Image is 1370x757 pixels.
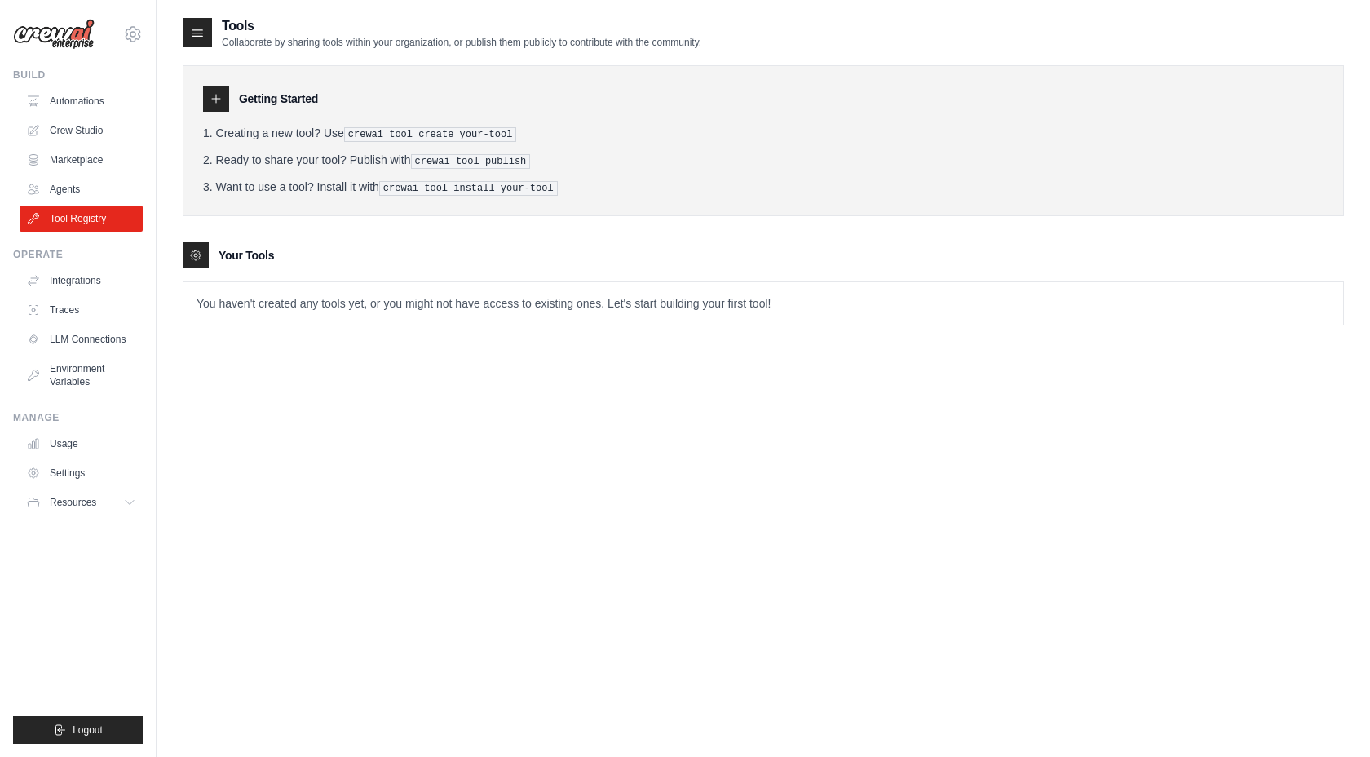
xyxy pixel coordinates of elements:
[203,125,1324,142] li: Creating a new tool? Use
[20,147,143,173] a: Marketplace
[411,154,531,169] pre: crewai tool publish
[20,460,143,486] a: Settings
[20,431,143,457] a: Usage
[13,19,95,50] img: Logo
[20,297,143,323] a: Traces
[20,88,143,114] a: Automations
[13,69,143,82] div: Build
[20,356,143,395] a: Environment Variables
[20,206,143,232] a: Tool Registry
[13,716,143,744] button: Logout
[20,268,143,294] a: Integrations
[183,282,1343,325] p: You haven't created any tools yet, or you might not have access to existing ones. Let's start bui...
[20,117,143,144] a: Crew Studio
[20,176,143,202] a: Agents
[222,36,701,49] p: Collaborate by sharing tools within your organization, or publish them publicly to contribute wit...
[20,489,143,516] button: Resources
[239,91,318,107] h3: Getting Started
[344,127,517,142] pre: crewai tool create your-tool
[20,326,143,352] a: LLM Connections
[203,152,1324,169] li: Ready to share your tool? Publish with
[219,247,274,263] h3: Your Tools
[50,496,96,509] span: Resources
[73,724,103,737] span: Logout
[13,411,143,424] div: Manage
[203,179,1324,196] li: Want to use a tool? Install it with
[379,181,558,196] pre: crewai tool install your-tool
[13,248,143,261] div: Operate
[222,16,701,36] h2: Tools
